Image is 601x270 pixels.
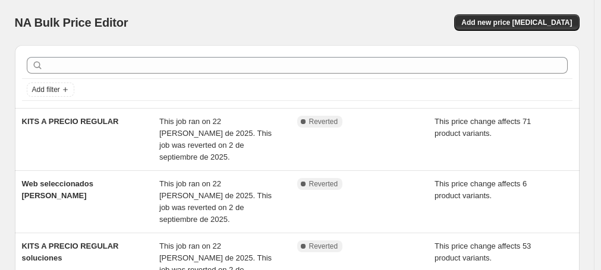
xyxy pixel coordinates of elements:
span: KITS A PRECIO REGULAR [22,117,119,126]
span: Reverted [309,179,338,189]
span: KITS A PRECIO REGULAR soluciones [22,242,119,262]
button: Add filter [27,82,74,97]
span: Add new price [MEDICAL_DATA] [461,18,572,27]
span: This price change affects 71 product variants. [435,117,531,138]
span: This price change affects 6 product variants. [435,179,527,200]
button: Add new price [MEDICAL_DATA] [454,14,579,31]
span: Reverted [309,242,338,251]
span: Web seleccionados [PERSON_NAME] [22,179,93,200]
span: This price change affects 53 product variants. [435,242,531,262]
span: Add filter [32,85,60,94]
span: This job ran on 22 [PERSON_NAME] de 2025. This job was reverted on 2 de septiembre de 2025. [159,179,272,224]
span: Reverted [309,117,338,126]
span: This job ran on 22 [PERSON_NAME] de 2025. This job was reverted on 2 de septiembre de 2025. [159,117,272,161]
span: NA Bulk Price Editor [15,16,128,29]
